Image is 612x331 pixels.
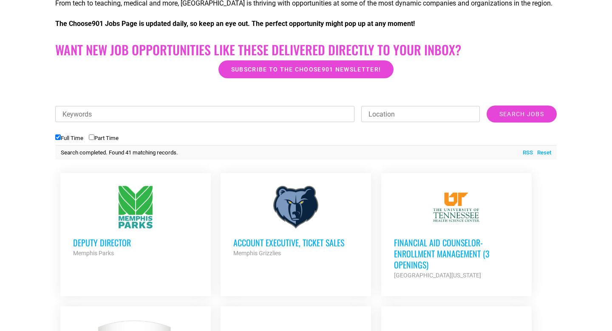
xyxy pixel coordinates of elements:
a: Account Executive, Ticket Sales Memphis Grizzlies [221,173,371,271]
input: Part Time [89,134,94,140]
h3: Financial Aid Counselor-Enrollment Management (3 Openings) [394,237,519,270]
a: Subscribe to the Choose901 newsletter! [218,60,394,78]
span: Subscribe to the Choose901 newsletter! [231,66,381,72]
strong: Memphis Parks [73,250,114,257]
strong: Memphis Grizzlies [233,250,281,257]
h3: Account Executive, Ticket Sales [233,237,358,248]
input: Keywords [55,106,354,122]
input: Search Jobs [487,106,557,123]
span: Search completed. Found 41 matching records. [61,149,178,156]
a: Reset [533,148,551,157]
label: Part Time [89,135,119,141]
label: Full Time [55,135,83,141]
a: Financial Aid Counselor-Enrollment Management (3 Openings) [GEOGRAPHIC_DATA][US_STATE] [381,173,532,293]
a: Deputy Director Memphis Parks [60,173,211,271]
a: RSS [518,148,533,157]
input: Full Time [55,134,61,140]
strong: [GEOGRAPHIC_DATA][US_STATE] [394,272,481,279]
h2: Want New Job Opportunities like these Delivered Directly to your Inbox? [55,42,557,57]
strong: The Choose901 Jobs Page is updated daily, so keep an eye out. The perfect opportunity might pop u... [55,20,415,28]
h3: Deputy Director [73,237,198,248]
input: Location [361,106,480,122]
